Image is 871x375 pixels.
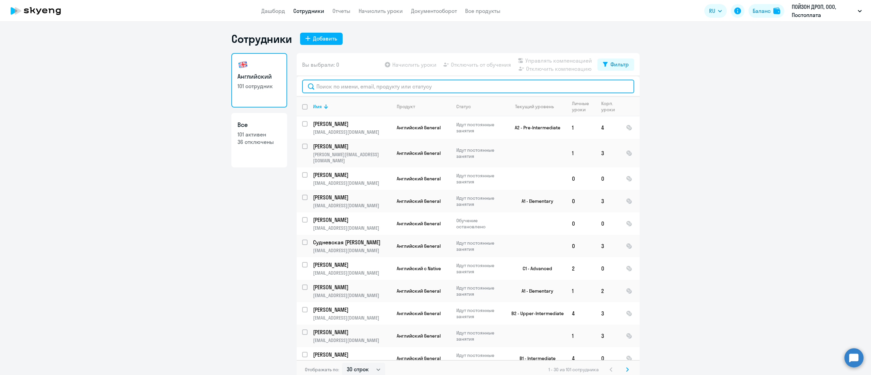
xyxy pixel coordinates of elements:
[503,257,566,280] td: C1 - Advanced
[313,202,391,209] p: [EMAIL_ADDRESS][DOMAIN_NAME]
[397,355,441,361] span: Английский General
[397,103,450,110] div: Продукт
[566,325,596,347] td: 1
[503,280,566,302] td: A1 - Elementary
[313,292,391,298] p: [EMAIL_ADDRESS][DOMAIN_NAME]
[397,198,441,204] span: Английский General
[456,173,503,185] p: Идут постоянные занятия
[503,116,566,139] td: A2 - Pre-Intermediate
[397,221,441,227] span: Английский General
[313,143,390,150] p: [PERSON_NAME]
[313,120,390,128] p: [PERSON_NAME]
[456,195,503,207] p: Идут постоянные занятия
[237,138,281,146] p: 36 отключены
[456,240,503,252] p: Идут постоянные занятия
[566,167,596,190] td: 0
[313,120,391,128] a: [PERSON_NAME]
[704,4,727,18] button: RU
[313,151,391,164] p: [PERSON_NAME][EMAIL_ADDRESS][DOMAIN_NAME]
[300,33,343,45] button: Добавить
[397,125,441,131] span: Английский General
[566,302,596,325] td: 4
[596,280,621,302] td: 2
[596,212,621,235] td: 0
[397,176,441,182] span: Английский General
[397,310,441,316] span: Английский General
[773,7,780,14] img: balance
[548,366,599,373] span: 1 - 30 из 101 сотрудника
[596,167,621,190] td: 0
[566,235,596,257] td: 0
[597,59,634,71] button: Фильтр
[596,235,621,257] td: 3
[293,7,324,14] a: Сотрудники
[302,80,634,93] input: Поиск по имени, email, продукту или статусу
[231,113,287,167] a: Все101 активен36 отключены
[503,302,566,325] td: B2 - Upper-Intermediate
[313,283,391,291] a: [PERSON_NAME]
[456,307,503,320] p: Идут постоянные занятия
[313,247,391,254] p: [EMAIL_ADDRESS][DOMAIN_NAME]
[359,7,403,14] a: Начислить уроки
[465,7,500,14] a: Все продукты
[313,315,391,321] p: [EMAIL_ADDRESS][DOMAIN_NAME]
[515,103,554,110] div: Текущий уровень
[313,337,391,343] p: [EMAIL_ADDRESS][DOMAIN_NAME]
[313,261,390,268] p: [PERSON_NAME]
[596,325,621,347] td: 3
[509,103,566,110] div: Текущий уровень
[313,34,337,43] div: Добавить
[313,328,390,336] p: [PERSON_NAME]
[503,190,566,212] td: A1 - Elementary
[313,360,391,366] p: [EMAIL_ADDRESS][DOMAIN_NAME]
[397,265,441,272] span: Английский с Native
[397,243,441,249] span: Английский General
[313,216,391,224] a: [PERSON_NAME]
[397,333,441,339] span: Английский General
[261,7,285,14] a: Дашборд
[749,4,784,18] button: Балансbalance
[313,328,391,336] a: [PERSON_NAME]
[313,351,390,358] p: [PERSON_NAME]
[313,129,391,135] p: [EMAIL_ADDRESS][DOMAIN_NAME]
[596,257,621,280] td: 0
[313,306,390,313] p: [PERSON_NAME]
[313,143,391,150] a: [PERSON_NAME]
[237,82,281,90] p: 101 сотрудник
[332,7,350,14] a: Отчеты
[313,270,391,276] p: [EMAIL_ADDRESS][DOMAIN_NAME]
[596,139,621,167] td: 3
[456,330,503,342] p: Идут постоянные занятия
[456,352,503,364] p: Идут постоянные занятия
[313,351,391,358] a: [PERSON_NAME]
[313,283,390,291] p: [PERSON_NAME]
[566,190,596,212] td: 0
[456,103,503,110] div: Статус
[237,131,281,138] p: 101 активен
[237,72,281,81] h3: Английский
[788,3,865,19] button: ПОЙЗОН ДРОП, ООО, Постоплата
[411,7,457,14] a: Документооборот
[566,116,596,139] td: 1
[313,194,391,201] a: [PERSON_NAME]
[313,180,391,186] p: [EMAIL_ADDRESS][DOMAIN_NAME]
[397,150,441,156] span: Английский General
[456,217,503,230] p: Обучение остановлено
[237,59,248,70] img: english
[456,103,471,110] div: Статус
[313,239,390,246] p: Судневская [PERSON_NAME]
[503,347,566,370] td: B1 - Intermediate
[302,61,339,69] span: Вы выбрали: 0
[566,280,596,302] td: 1
[313,306,391,313] a: [PERSON_NAME]
[456,147,503,159] p: Идут постоянные занятия
[566,139,596,167] td: 1
[456,121,503,134] p: Идут постоянные занятия
[456,262,503,275] p: Идут постоянные занятия
[596,190,621,212] td: 3
[572,100,591,113] div: Личные уроки
[313,239,391,246] a: Судневская [PERSON_NAME]
[596,347,621,370] td: 0
[313,171,390,179] p: [PERSON_NAME]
